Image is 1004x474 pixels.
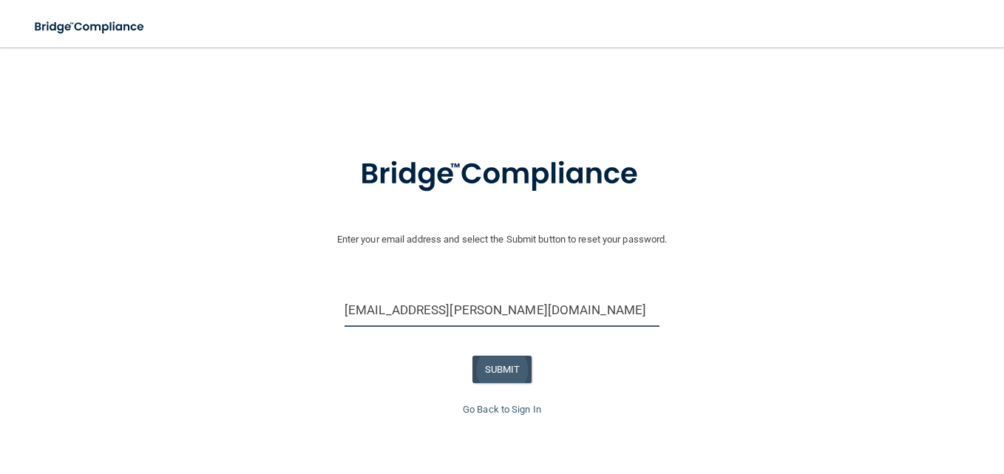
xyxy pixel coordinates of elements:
img: bridge_compliance_login_screen.278c3ca4.svg [330,136,674,213]
iframe: Drift Widget Chat Controller [748,369,986,428]
img: bridge_compliance_login_screen.278c3ca4.svg [22,12,158,42]
button: SUBMIT [472,356,532,383]
input: Email [345,294,659,327]
a: Go Back to Sign In [463,404,541,415]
